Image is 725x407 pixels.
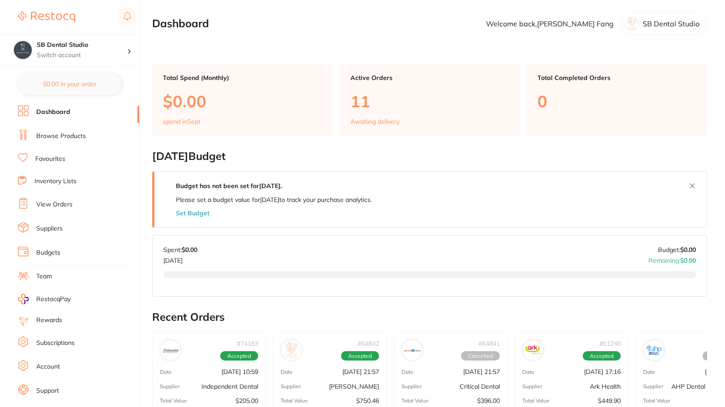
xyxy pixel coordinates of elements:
p: $750.46 [356,397,379,404]
h2: Recent Orders [152,311,707,323]
p: Date [401,369,414,375]
p: $205.00 [235,397,258,404]
span: Accepted [220,351,258,361]
p: Date [643,369,655,375]
a: Favourites [35,155,65,164]
img: SB Dental Studio [14,41,32,59]
p: Please set a budget value for [DATE] to track your purchase analytics. [176,196,372,203]
p: # 61240 [599,340,621,347]
p: Total Value [401,398,429,404]
img: Restocq Logo [18,12,75,22]
p: Welcome back, [PERSON_NAME] Fang [486,20,614,28]
p: [DATE] 21:57 [342,368,379,375]
p: Ark Health [590,383,621,390]
p: [DATE] [163,253,197,264]
button: $0.00 in your order [18,73,121,95]
p: Total Completed Orders [537,74,696,81]
span: RestocqPay [36,295,71,304]
p: Total Spend (Monthly) [163,74,322,81]
a: Total Completed Orders0 [527,63,707,136]
a: Restocq Logo [18,7,75,27]
p: Total Value [522,398,550,404]
p: Budget: [658,246,696,253]
p: Total Value [281,398,308,404]
p: Active Orders [350,74,509,81]
h2: Dashboard [152,17,209,30]
p: Supplier [401,383,422,390]
img: AHP Dental and Medical [645,342,662,359]
a: Inventory Lists [34,177,77,186]
img: Ark Health [525,342,542,359]
p: Supplier [281,383,301,390]
span: Cancelled [461,351,500,361]
strong: $0.00 [680,246,696,254]
p: $0.00 [163,92,322,110]
p: Date [160,369,172,375]
strong: Budget has not been set for [DATE] . [176,182,282,190]
p: [DATE] 10:59 [222,368,258,375]
a: Budgets [36,248,60,257]
button: Set Budget [176,210,209,217]
a: Rewards [36,316,62,325]
p: 0 [537,92,696,110]
a: Total Spend (Monthly)$0.00spend inSept [152,63,333,136]
img: Adam Dental [283,342,300,359]
a: Browse Products [36,132,86,141]
a: RestocqPay [18,294,71,304]
p: Supplier [160,383,180,390]
p: # 64841 [478,340,500,347]
p: Switch account [37,51,127,60]
p: Independent Dental [201,383,258,390]
p: # 64842 [358,340,379,347]
strong: $0.00 [680,256,696,264]
p: [DATE] 17:16 [584,368,621,375]
span: Accepted [583,351,621,361]
span: Accepted [341,351,379,361]
p: Date [281,369,293,375]
a: Support [36,386,59,395]
a: Active Orders11Awaiting delivery [340,63,520,136]
p: spend in Sept [163,118,200,125]
p: Supplier [643,383,663,390]
p: Remaining: [648,253,696,264]
p: Spent: [163,246,197,253]
p: 11 [350,92,509,110]
p: SB Dental Studio [643,20,699,28]
p: Supplier [522,383,542,390]
p: [DATE] 21:57 [463,368,500,375]
p: Date [522,369,534,375]
p: $449.90 [598,397,621,404]
p: Critical Dental [460,383,500,390]
img: Critical Dental [404,342,421,359]
a: View Orders [36,200,72,209]
p: Total Value [643,398,670,404]
img: Independent Dental [162,342,179,359]
a: Suppliers [36,224,63,233]
p: $396.00 [477,397,500,404]
p: Awaiting delivery [350,118,400,125]
h2: [DATE] Budget [152,150,707,163]
strong: $0.00 [182,246,197,254]
p: [PERSON_NAME] [329,383,379,390]
a: Team [36,272,52,281]
a: Subscriptions [36,339,75,348]
p: Total Value [160,398,187,404]
img: RestocqPay [18,294,29,304]
h4: SB Dental Studio [37,41,127,50]
a: Account [36,362,60,371]
p: # 74183 [237,340,258,347]
a: Dashboard [36,108,70,117]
